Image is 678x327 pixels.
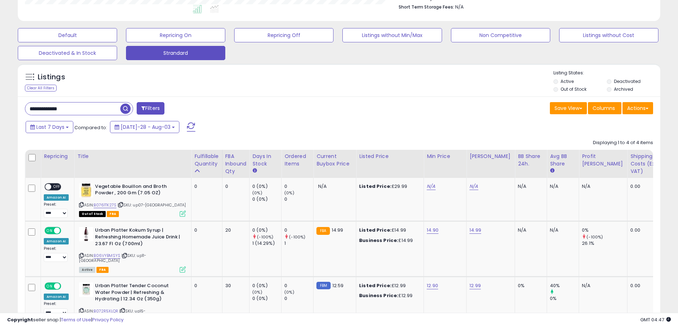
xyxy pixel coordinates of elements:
[96,267,109,273] span: FBA
[284,289,294,295] small: (0%)
[137,102,164,115] button: Filters
[582,153,624,168] div: Profit [PERSON_NAME]
[95,183,182,198] b: Vegetable Bouillon and Broth Powder , 200 Gm (7.05 OZ)
[582,240,627,247] div: 26.1%
[61,316,91,323] a: Terms of Use
[318,183,327,190] span: N/A
[550,183,573,190] div: N/A
[252,153,278,168] div: Days In Stock
[252,168,257,174] small: Days In Stock.
[74,124,107,131] span: Compared to:
[455,4,464,10] span: N/A
[427,153,463,160] div: Min Price
[640,316,671,323] span: 2025-08-11 04:47 GMT
[518,183,541,190] div: N/A
[79,227,93,241] img: 3172l27szfL._SL40_.jpg
[427,183,435,190] a: N/A
[582,283,622,289] div: N/A
[469,282,481,289] a: 12.99
[60,228,72,234] span: OFF
[60,283,72,289] span: OFF
[79,183,93,197] img: 41TcMuuDfPL._SL40_.jpg
[332,227,343,233] span: 14.99
[44,301,69,317] div: Preset:
[95,227,182,249] b: Urban Platter Kokum Syrup | Refreshing Homemade Juice Drink | 23.67 Fl Oz (700ml)
[630,227,664,233] div: 0.00
[225,283,244,289] div: 30
[614,86,633,92] label: Archived
[26,121,73,133] button: Last 7 Days
[593,139,653,146] div: Displaying 1 to 4 of 4 items
[359,283,418,289] div: £12.99
[289,234,305,240] small: (-100%)
[582,227,627,233] div: 0%
[257,234,273,240] small: (-100%)
[359,292,398,299] b: Business Price:
[630,283,664,289] div: 0.00
[252,190,262,196] small: (0%)
[550,283,579,289] div: 40%
[359,282,391,289] b: Listed Price:
[469,227,481,234] a: 14.99
[550,102,587,114] button: Save View
[622,102,653,114] button: Actions
[117,202,186,208] span: | SKU: up07-[GEOGRAPHIC_DATA]
[553,70,660,77] p: Listing States:
[126,28,225,42] button: Repricing On
[518,153,544,168] div: BB Share 24h.
[225,227,244,233] div: 20
[44,238,69,244] div: Amazon AI
[469,153,512,160] div: [PERSON_NAME]
[359,183,391,190] b: Listed Price:
[284,153,310,168] div: Ordered Items
[284,240,313,247] div: 1
[95,283,182,304] b: Urban Platter Tender Coconut Water Powder | Refreshing & Hydrating | 12.34 Oz (350g)
[252,196,281,202] div: 0 (0%)
[427,282,438,289] a: 12.90
[252,283,281,289] div: 0 (0%)
[284,295,313,302] div: 0
[316,227,330,235] small: FBA
[79,267,95,273] span: All listings currently available for purchase on Amazon
[550,295,579,302] div: 0%
[79,253,146,263] span: | SKU: up11-[GEOGRAPHIC_DATA]
[550,227,573,233] div: N/A
[79,283,93,297] img: 316+9QlfSQL._SL40_.jpg
[561,86,587,92] label: Out of Stock
[332,282,344,289] span: 12.59
[359,292,418,299] div: £12.99
[630,153,667,175] div: Shipping Costs (Exc. VAT)
[252,295,281,302] div: 0 (0%)
[79,211,106,217] span: All listings that are currently out of stock and unavailable for purchase on Amazon
[44,153,71,160] div: Repricing
[194,283,216,289] div: 0
[587,234,603,240] small: (-100%)
[359,227,418,233] div: £14.99
[110,121,179,133] button: [DATE]-28 - Aug-03
[359,183,418,190] div: £29.99
[44,294,69,300] div: Amazon AI
[234,28,333,42] button: Repricing Off
[550,168,554,174] small: Avg BB Share.
[7,317,123,323] div: seller snap | |
[359,153,421,160] div: Listed Price
[79,183,186,216] div: ASIN:
[518,227,541,233] div: N/A
[225,183,244,190] div: 0
[588,102,621,114] button: Columns
[92,316,123,323] a: Privacy Policy
[359,237,418,244] div: £14.99
[38,72,65,82] h5: Listings
[225,153,247,175] div: FBA inbound Qty
[44,194,69,201] div: Amazon AI
[126,46,225,60] button: Strandard
[252,183,281,190] div: 0 (0%)
[316,153,353,168] div: Current Buybox Price
[18,28,117,42] button: Default
[44,202,69,218] div: Preset:
[359,237,398,244] b: Business Price:
[550,153,576,168] div: Avg BB Share
[194,153,219,168] div: Fulfillable Quantity
[194,183,216,190] div: 0
[252,240,281,247] div: 1 (14.29%)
